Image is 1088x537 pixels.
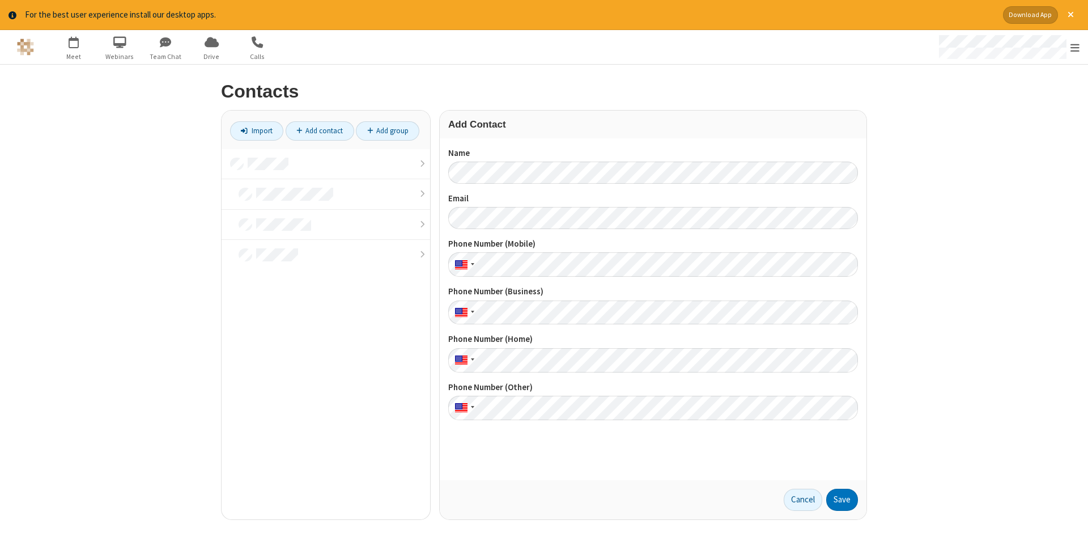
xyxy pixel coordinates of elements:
label: Phone Number (Mobile) [448,238,858,251]
h2: Contacts [221,82,867,102]
img: QA Selenium DO NOT DELETE OR CHANGE [17,39,34,56]
a: Add contact [286,121,354,141]
span: Webinars [99,52,141,62]
div: For the best user experience install our desktop apps. [25,9,994,22]
label: Phone Number (Home) [448,333,858,346]
label: Name [448,147,858,160]
button: Save [826,489,858,511]
label: Phone Number (Other) [448,381,858,394]
span: Calls [236,52,279,62]
div: United States: + 1 [448,396,478,420]
a: Import [230,121,283,141]
a: Add group [356,121,419,141]
h3: Add Contact [448,119,858,130]
span: Drive [190,52,233,62]
span: Meet [53,52,95,62]
button: Download App [1003,6,1058,24]
div: United States: + 1 [448,301,478,325]
div: United States: + 1 [448,348,478,373]
div: United States: + 1 [448,252,478,277]
label: Email [448,192,858,205]
div: Open menu [928,30,1088,64]
a: Cancel [784,489,822,511]
span: Team Chat [144,52,187,62]
button: Close alert [1062,6,1079,24]
label: Phone Number (Business) [448,285,858,298]
button: Logo [4,30,46,64]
